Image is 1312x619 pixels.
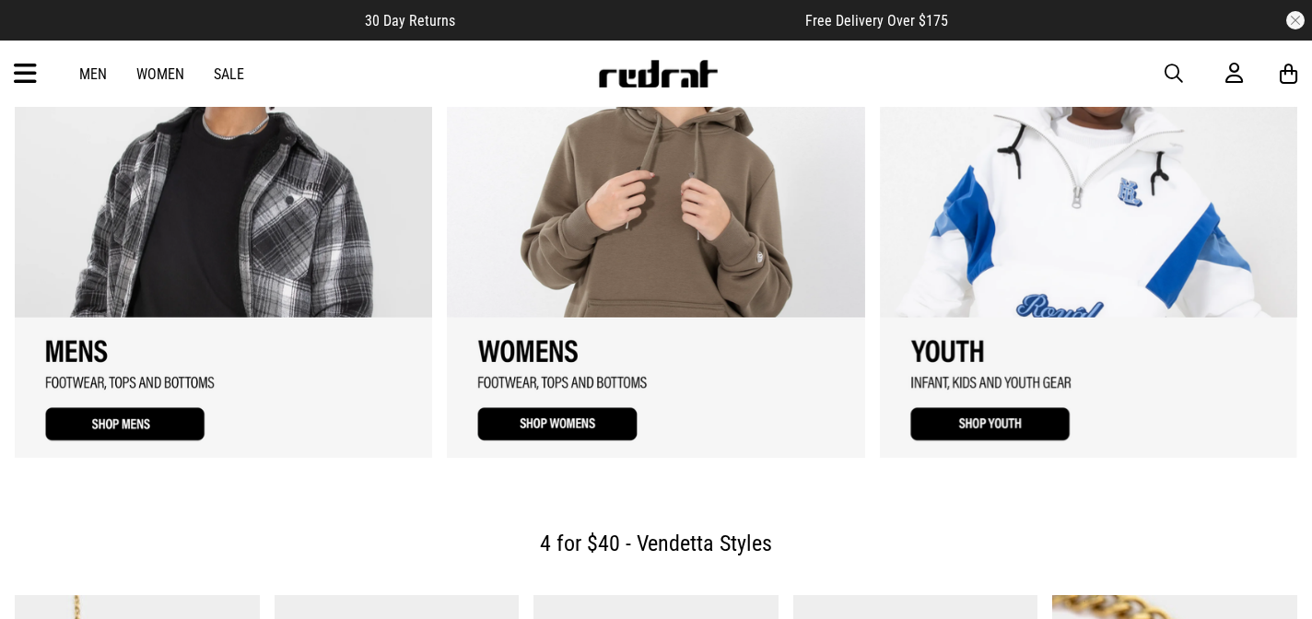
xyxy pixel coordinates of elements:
a: Men [79,65,107,83]
span: 30 Day Returns [365,12,455,29]
img: Redrat logo [597,60,719,88]
button: Open LiveChat chat widget [15,7,70,63]
span: Free Delivery Over $175 [805,12,948,29]
a: Sale [214,65,244,83]
a: Women [136,65,184,83]
iframe: Customer reviews powered by Trustpilot [492,11,768,29]
h2: 4 for $40 - Vendetta Styles [29,525,1283,562]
